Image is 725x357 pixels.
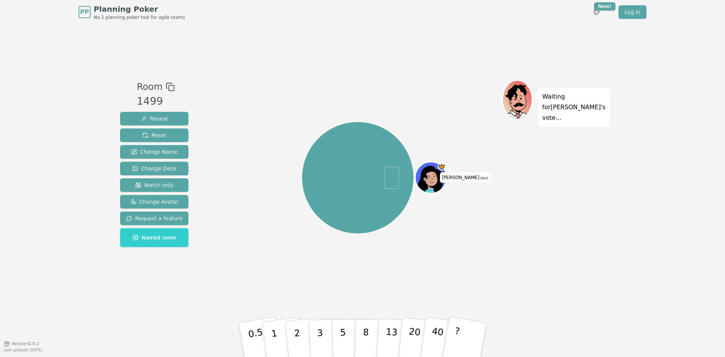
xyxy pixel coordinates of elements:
[590,5,603,19] button: New!
[416,163,446,192] button: Click to change your avatar
[130,198,179,206] span: Change Avatar
[94,4,185,14] span: Planning Poker
[132,165,176,172] span: Change Deck
[142,131,166,139] span: Reset
[120,162,188,175] button: Change Deck
[120,128,188,142] button: Reset
[120,178,188,192] button: Watch only
[94,14,185,20] span: No.1 planning poker tool for agile teams
[619,5,646,19] a: Log in
[542,91,606,123] p: Waiting for [PERSON_NAME] 's vote...
[480,176,489,180] span: (you)
[120,228,188,247] button: Named room
[135,181,174,189] span: Watch only
[440,172,490,183] span: Click to change your name
[438,163,446,171] span: Pamela is the host
[126,215,182,222] span: Request a feature
[120,195,188,209] button: Change Avatar
[11,341,40,347] span: Version 0.9.2
[137,94,174,109] div: 1499
[131,148,177,156] span: Change Name
[120,145,188,159] button: Change Name
[594,2,615,11] div: New!
[79,4,185,20] a: PPPlanning PokerNo.1 planning poker tool for agile teams
[4,348,42,352] span: Last updated: [DATE]
[4,341,40,347] button: Version0.9.2
[120,112,188,125] button: Reveal
[133,234,176,241] span: Named room
[120,212,188,225] button: Request a feature
[141,115,168,122] span: Reveal
[80,8,89,17] span: PP
[137,80,162,94] span: Room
